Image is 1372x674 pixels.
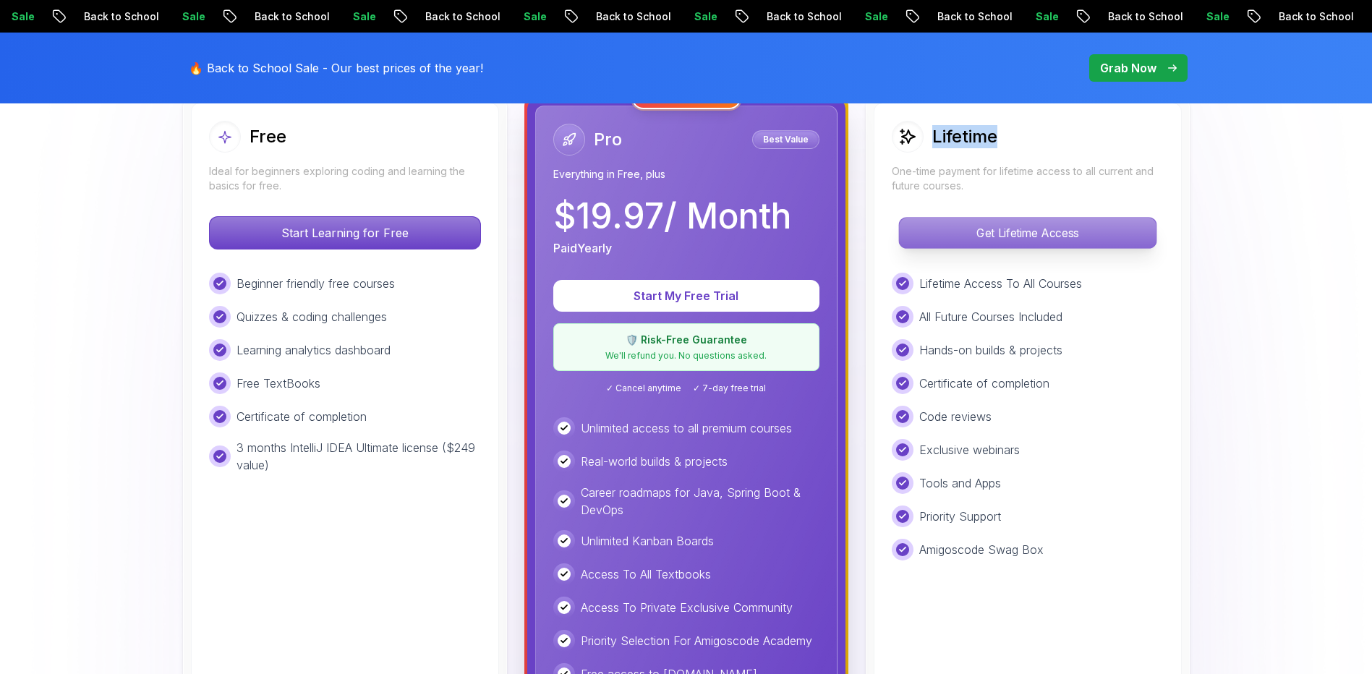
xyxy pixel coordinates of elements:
span: ✓ Cancel anytime [606,383,681,394]
p: Grab Now [1100,59,1156,77]
p: Access To All Textbooks [581,566,711,583]
p: We'll refund you. No questions asked. [563,350,810,362]
p: Back to School [736,9,834,24]
p: Unlimited Kanban Boards [581,532,714,550]
button: Start Learning for Free [209,216,481,249]
p: Real-world builds & projects [581,453,728,470]
p: Priority Selection For Amigoscode Academy [581,632,812,649]
p: One-time payment for lifetime access to all current and future courses. [892,164,1164,193]
p: Best Value [754,132,817,147]
p: Sale [1175,9,1222,24]
p: Priority Support [919,508,1001,525]
span: ✓ 7-day free trial [693,383,766,394]
p: Ideal for beginners exploring coding and learning the basics for free. [209,164,481,193]
p: Back to School [394,9,493,24]
p: Certificate of completion [919,375,1049,392]
p: Paid Yearly [553,239,612,257]
a: Start My Free Trial [553,289,819,303]
p: Sale [151,9,197,24]
p: Sale [663,9,710,24]
h2: Free [250,125,286,148]
p: Back to School [565,9,663,24]
p: All Future Courses Included [919,308,1062,325]
p: 3 months IntelliJ IDEA Ultimate license ($249 value) [237,439,481,474]
p: Quizzes & coding challenges [237,308,387,325]
p: Access To Private Exclusive Community [581,599,793,616]
p: Get Lifetime Access [899,218,1156,248]
p: Code reviews [919,408,992,425]
p: Tools and Apps [919,474,1001,492]
p: Back to School [1077,9,1175,24]
h2: Lifetime [932,125,997,148]
p: Sale [834,9,880,24]
p: Exclusive webinars [919,441,1020,458]
a: Get Lifetime Access [892,226,1164,240]
p: Certificate of completion [237,408,367,425]
p: Free TextBooks [237,375,320,392]
p: Sale [322,9,368,24]
p: Back to School [223,9,322,24]
p: Learning analytics dashboard [237,341,391,359]
p: Hands-on builds & projects [919,341,1062,359]
p: Lifetime Access To All Courses [919,275,1082,292]
p: Unlimited access to all premium courses [581,419,792,437]
p: Career roadmaps for Java, Spring Boot & DevOps [581,484,819,519]
p: Start My Free Trial [571,287,802,304]
button: Get Lifetime Access [898,217,1156,249]
p: Everything in Free, plus [553,167,819,182]
p: Start Learning for Free [210,217,480,249]
p: Sale [493,9,539,24]
h2: Pro [594,128,622,151]
button: Start My Free Trial [553,280,819,312]
p: Sale [1005,9,1051,24]
p: Back to School [53,9,151,24]
p: 🔥 Back to School Sale - Our best prices of the year! [189,59,483,77]
p: Back to School [1248,9,1346,24]
p: Amigoscode Swag Box [919,541,1044,558]
p: Beginner friendly free courses [237,275,395,292]
a: Start Learning for Free [209,226,481,240]
p: 🛡️ Risk-Free Guarantee [563,333,810,347]
p: $ 19.97 / Month [553,199,791,234]
p: Back to School [906,9,1005,24]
